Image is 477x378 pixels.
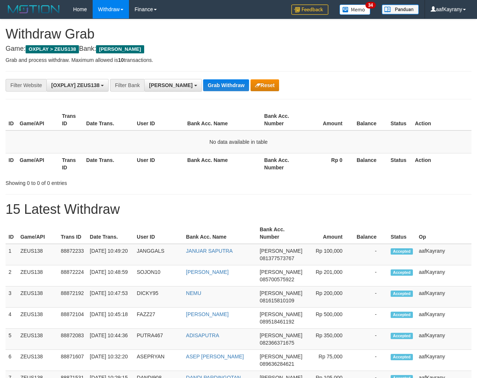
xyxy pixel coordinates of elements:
span: [PERSON_NAME] [260,311,302,317]
th: Balance [354,223,388,244]
td: 88872192 [58,286,87,308]
span: Accepted [391,312,413,318]
th: ID [6,223,17,244]
td: Rp 75,000 [305,350,354,371]
td: ZEUS138 [17,329,58,350]
td: JANGGALS [134,244,183,265]
td: - [354,244,388,265]
td: Rp 350,000 [305,329,354,350]
button: Grab Withdraw [203,79,249,91]
a: ADISAPUTRA [186,332,219,338]
span: [PERSON_NAME] [260,248,302,254]
td: 88872104 [58,308,87,329]
th: Bank Acc. Name [184,109,261,130]
td: - [354,308,388,329]
td: ASEPRYAN [134,350,183,371]
td: Rp 500,000 [305,308,354,329]
td: SOJON10 [134,265,183,286]
a: NEMU [186,290,201,296]
th: Bank Acc. Number [261,153,304,174]
span: [PERSON_NAME] [260,290,302,296]
td: [DATE] 10:45:18 [87,308,134,329]
th: Bank Acc. Name [184,153,261,174]
td: No data available in table [6,130,471,153]
td: 88872083 [58,329,87,350]
th: Op [416,223,471,244]
div: Filter Bank [110,79,144,92]
a: [PERSON_NAME] [186,269,229,275]
div: Filter Website [6,79,46,92]
div: Showing 0 to 0 of 0 entries [6,176,193,187]
span: [PERSON_NAME] [260,332,302,338]
span: Accepted [391,354,413,360]
th: Game/API [17,109,59,130]
span: Copy 082366371675 to clipboard [260,340,294,346]
th: Balance [354,109,388,130]
td: ZEUS138 [17,350,58,371]
span: OXPLAY > ZEUS138 [26,45,79,53]
th: User ID [134,223,183,244]
td: Rp 200,000 [305,286,354,308]
button: [OXPLAY] ZEUS138 [46,79,109,92]
td: ZEUS138 [17,286,58,308]
td: [DATE] 10:32:20 [87,350,134,371]
span: [PERSON_NAME] [260,269,302,275]
span: [OXPLAY] ZEUS138 [51,82,99,88]
td: aafKayrany [416,350,471,371]
td: aafKayrany [416,329,471,350]
th: Status [388,153,412,174]
span: Accepted [391,333,413,339]
span: Copy 081615810109 to clipboard [260,298,294,304]
th: Amount [305,223,354,244]
td: [DATE] 10:48:59 [87,265,134,286]
th: Bank Acc. Number [257,223,305,244]
td: aafKayrany [416,265,471,286]
td: aafKayrany [416,286,471,308]
img: Feedback.jpg [291,4,328,15]
td: aafKayrany [416,308,471,329]
span: [PERSON_NAME] [96,45,144,53]
span: Copy 085700575922 to clipboard [260,276,294,282]
td: [DATE] 10:49:20 [87,244,134,265]
td: - [354,265,388,286]
th: Trans ID [59,153,83,174]
td: FAZZ27 [134,308,183,329]
a: ASEP [PERSON_NAME] [186,354,244,359]
img: panduan.png [382,4,419,14]
span: [PERSON_NAME] [260,354,302,359]
span: Copy 089636284621 to clipboard [260,361,294,367]
th: Date Trans. [83,153,134,174]
span: Copy 081377573767 to clipboard [260,255,294,261]
th: Status [388,109,412,130]
span: Accepted [391,248,413,255]
th: Amount [303,109,354,130]
td: 88871607 [58,350,87,371]
img: Button%20Memo.svg [339,4,371,15]
th: Trans ID [58,223,87,244]
td: 1 [6,244,17,265]
th: Date Trans. [83,109,134,130]
th: Bank Acc. Number [261,109,304,130]
button: Reset [251,79,279,91]
td: - [354,350,388,371]
td: - [354,329,388,350]
th: Balance [354,153,388,174]
td: 6 [6,350,17,371]
h1: 15 Latest Withdraw [6,202,471,217]
span: 34 [365,2,375,9]
button: [PERSON_NAME] [144,79,202,92]
th: Action [412,153,471,174]
th: Status [388,223,416,244]
h1: Withdraw Grab [6,27,471,42]
a: [PERSON_NAME] [186,311,229,317]
td: PUTRA467 [134,329,183,350]
th: ID [6,109,17,130]
td: aafKayrany [416,244,471,265]
td: 4 [6,308,17,329]
td: ZEUS138 [17,308,58,329]
td: ZEUS138 [17,244,58,265]
th: Rp 0 [303,153,354,174]
td: 5 [6,329,17,350]
a: JANUAR SAPUTRA [186,248,233,254]
th: Action [412,109,471,130]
